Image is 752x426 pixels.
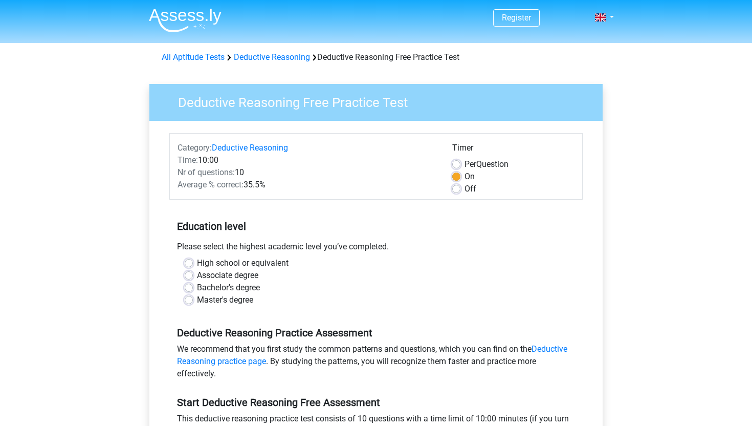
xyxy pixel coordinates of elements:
[197,269,258,282] label: Associate degree
[502,13,531,23] a: Register
[166,91,595,111] h3: Deductive Reasoning Free Practice Test
[170,179,445,191] div: 35.5%
[178,143,212,153] span: Category:
[197,257,289,269] label: High school or equivalent
[234,52,310,62] a: Deductive Reasoning
[170,166,445,179] div: 10
[177,327,575,339] h5: Deductive Reasoning Practice Assessment
[452,142,574,158] div: Timer
[149,8,222,32] img: Assessly
[178,180,244,189] span: Average % correct:
[170,154,445,166] div: 10:00
[465,158,508,171] label: Question
[212,143,288,153] a: Deductive Reasoning
[169,343,583,384] div: We recommend that you first study the common patterns and questions, which you can find on the . ...
[178,167,235,177] span: Nr of questions:
[465,171,475,183] label: On
[197,282,260,294] label: Bachelor's degree
[178,155,198,165] span: Time:
[465,159,476,169] span: Per
[177,396,575,409] h5: Start Deductive Reasoning Free Assessment
[465,183,476,195] label: Off
[177,216,575,237] h5: Education level
[162,52,225,62] a: All Aptitude Tests
[197,294,253,306] label: Master's degree
[169,241,583,257] div: Please select the highest academic level you’ve completed.
[158,51,594,63] div: Deductive Reasoning Free Practice Test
